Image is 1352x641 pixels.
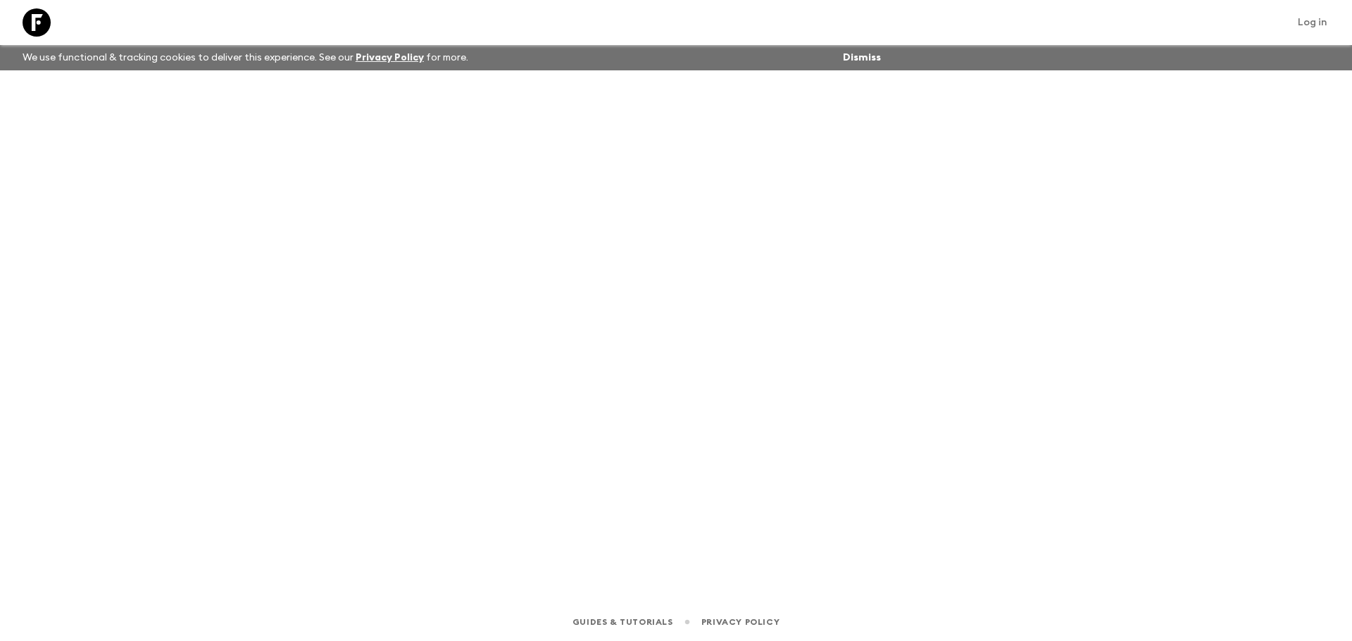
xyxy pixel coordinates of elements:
a: Log in [1290,13,1335,32]
p: We use functional & tracking cookies to deliver this experience. See our for more. [17,45,474,70]
a: Guides & Tutorials [572,614,673,630]
a: Privacy Policy [701,614,780,630]
a: Privacy Policy [356,53,424,63]
button: Dismiss [839,48,884,68]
